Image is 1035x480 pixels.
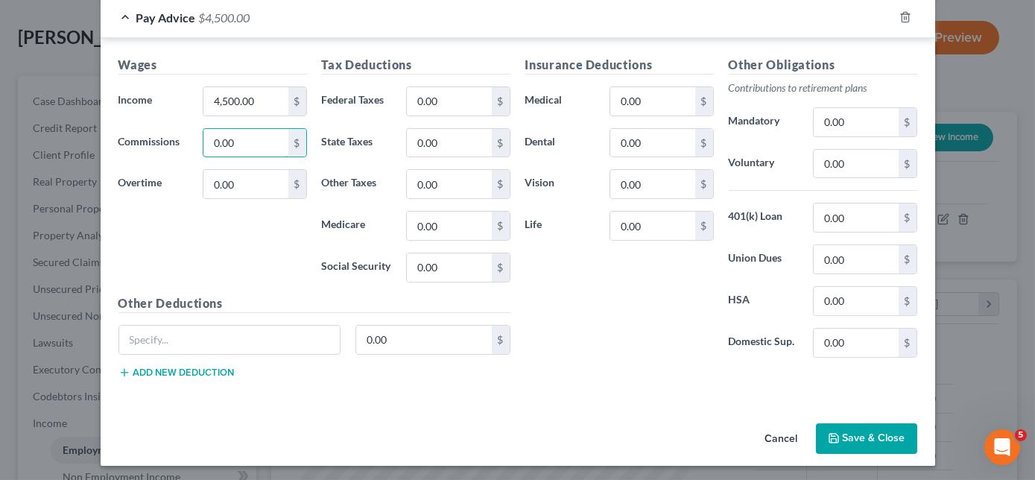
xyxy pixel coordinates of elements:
[492,212,510,240] div: $
[721,244,806,274] label: Union Dues
[816,423,917,455] button: Save & Close
[118,93,153,106] span: Income
[356,326,492,354] input: 0.00
[111,169,196,199] label: Overtime
[119,326,341,354] input: Specify...
[721,149,806,179] label: Voluntary
[695,129,713,157] div: $
[1015,429,1027,441] span: 5
[899,329,917,357] div: $
[118,56,307,75] h5: Wages
[814,245,898,274] input: 0.00
[492,87,510,116] div: $
[899,150,917,178] div: $
[492,129,510,157] div: $
[814,329,898,357] input: 0.00
[492,170,510,198] div: $
[899,203,917,232] div: $
[899,108,917,136] div: $
[407,212,491,240] input: 0.00
[695,212,713,240] div: $
[314,86,399,116] label: Federal Taxes
[203,129,288,157] input: 0.00
[729,80,917,95] p: Contributions to retirement plans
[814,108,898,136] input: 0.00
[610,87,694,116] input: 0.00
[610,129,694,157] input: 0.00
[199,10,250,25] span: $4,500.00
[111,128,196,158] label: Commissions
[814,287,898,315] input: 0.00
[314,169,399,199] label: Other Taxes
[695,170,713,198] div: $
[314,211,399,241] label: Medicare
[721,107,806,137] label: Mandatory
[136,10,196,25] span: Pay Advice
[322,56,510,75] h5: Tax Deductions
[518,211,603,241] label: Life
[721,328,806,358] label: Domestic Sup.
[407,129,491,157] input: 0.00
[814,203,898,232] input: 0.00
[288,170,306,198] div: $
[729,56,917,75] h5: Other Obligations
[753,425,810,455] button: Cancel
[288,87,306,116] div: $
[814,150,898,178] input: 0.00
[492,253,510,282] div: $
[518,169,603,199] label: Vision
[518,128,603,158] label: Dental
[407,170,491,198] input: 0.00
[288,129,306,157] div: $
[118,367,235,379] button: Add new deduction
[610,212,694,240] input: 0.00
[118,294,510,313] h5: Other Deductions
[203,87,288,116] input: 0.00
[721,203,806,233] label: 401(k) Loan
[984,429,1020,465] iframe: Intercom live chat
[721,286,806,316] label: HSA
[899,245,917,274] div: $
[314,128,399,158] label: State Taxes
[899,287,917,315] div: $
[407,253,491,282] input: 0.00
[203,170,288,198] input: 0.00
[314,253,399,282] label: Social Security
[695,87,713,116] div: $
[525,56,714,75] h5: Insurance Deductions
[407,87,491,116] input: 0.00
[518,86,603,116] label: Medical
[492,326,510,354] div: $
[610,170,694,198] input: 0.00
